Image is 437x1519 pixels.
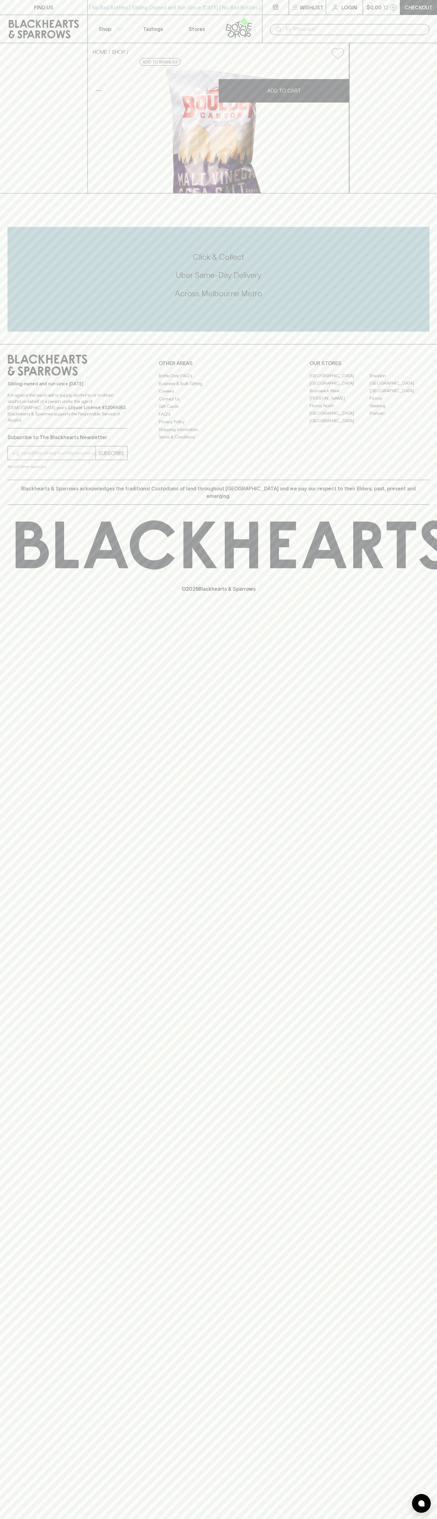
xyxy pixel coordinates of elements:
[370,409,430,417] a: Prahran
[310,394,370,402] a: [PERSON_NAME]
[219,79,349,103] button: ADD TO CART
[7,381,127,387] p: Sibling owned and run since [DATE]
[405,4,433,11] p: Checkout
[370,394,430,402] a: Fitzroy
[189,25,205,33] p: Stores
[112,49,125,55] a: SHOP
[370,372,430,379] a: Braddon
[7,288,430,299] h5: Across Melbourne Metro
[310,417,370,424] a: [GEOGRAPHIC_DATA]
[310,379,370,387] a: [GEOGRAPHIC_DATA]
[159,395,279,403] a: Contact Us
[159,426,279,433] a: Shipping Information
[12,448,96,458] input: e.g. jane@blackheartsandsparrows.com.au
[310,409,370,417] a: [GEOGRAPHIC_DATA]
[159,434,279,441] a: Terms & Conditions
[310,402,370,409] a: Fitzroy North
[159,403,279,410] a: Gift Cards
[159,380,279,387] a: Business & Bulk Gifting
[159,418,279,426] a: Privacy Policy
[310,372,370,379] a: [GEOGRAPHIC_DATA]
[310,387,370,394] a: Brunswick West
[140,58,181,66] button: Add to wishlist
[159,359,279,367] p: OTHER AREAS
[7,270,430,280] h5: Uber Same-Day Delivery
[310,359,430,367] p: OUR STORES
[12,485,425,500] p: Blackhearts & Sparrows acknowledges the traditional Custodians of land throughout [GEOGRAPHIC_DAT...
[300,4,324,11] p: Wishlist
[34,4,53,11] p: FIND US
[7,464,127,470] p: We will never spam you
[7,227,430,332] div: Call to action block
[7,392,127,423] p: It is against the law to sell or supply alcohol to, or to obtain alcohol on behalf of a person un...
[341,4,357,11] p: Login
[68,405,126,410] strong: Liquor License #32064953
[143,25,163,33] p: Tastings
[7,252,430,262] h5: Click & Collect
[131,15,175,43] a: Tastings
[98,449,125,457] p: SUBSCRIBE
[175,15,219,43] a: Stores
[370,402,430,409] a: Geelong
[88,64,349,193] img: 70791.png
[88,15,132,43] button: Shop
[367,4,382,11] p: $0.00
[392,6,395,9] p: 0
[93,49,107,55] a: HOME
[329,46,346,62] button: Add to wishlist
[370,387,430,394] a: [GEOGRAPHIC_DATA]
[159,410,279,418] a: FAQ's
[96,446,127,460] button: SUBSCRIBE
[285,24,425,34] input: Try "Pinot noir"
[99,25,111,33] p: Shop
[418,1500,425,1506] img: bubble-icon
[159,372,279,380] a: Bottle Drop FAQ's
[159,388,279,395] a: Careers
[267,87,301,94] p: ADD TO CART
[7,434,127,441] p: Subscribe to The Blackhearts Newsletter
[370,379,430,387] a: [GEOGRAPHIC_DATA]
